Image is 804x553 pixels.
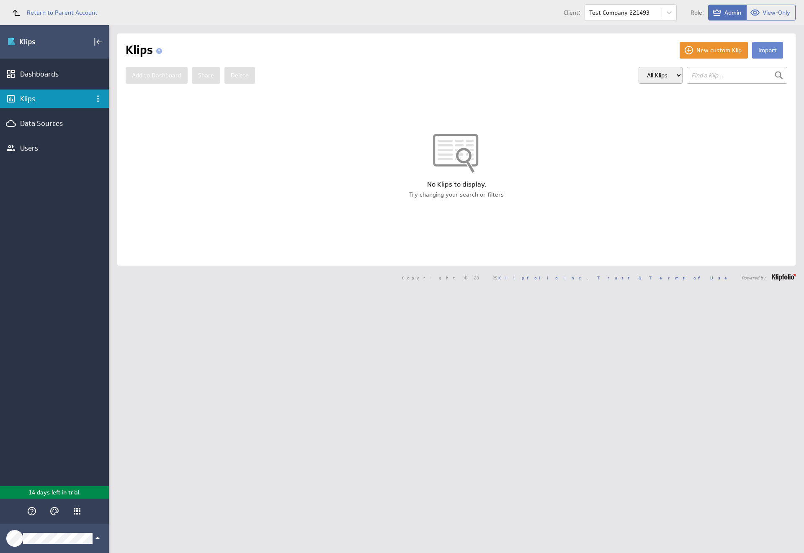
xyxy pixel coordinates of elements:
[28,488,81,497] p: 14 days left in trial.
[117,180,796,189] div: No Klips to display.
[20,143,89,153] div: Users
[192,67,220,84] button: Share
[724,9,741,16] span: Admin
[117,190,796,199] div: Try changing your search or filters
[27,10,98,15] span: Return to Parent Account
[680,42,748,59] button: New custom Klip
[752,42,783,59] button: Import
[708,5,747,20] button: View as Admin
[747,5,796,20] button: View as View-Only
[91,92,105,106] div: Klips menu
[25,504,39,518] div: Help
[402,276,588,280] span: Copyright © 2025
[91,35,105,49] div: Collapse
[224,67,255,84] button: Delete
[47,504,62,518] div: Themes
[687,67,787,84] input: Find a Klip...
[49,506,59,516] svg: Themes
[7,3,98,22] a: Return to Parent Account
[70,504,84,518] div: Klipfolio Apps
[20,119,89,128] div: Data Sources
[126,67,188,84] button: Add to Dashboard
[772,274,796,281] img: logo-footer.png
[597,275,733,281] a: Trust & Terms of Use
[763,9,790,16] span: View-Only
[126,42,165,59] h1: Klips
[20,94,89,103] div: Klips
[7,35,66,49] div: Go to Dashboards
[564,10,580,15] span: Client:
[691,10,704,15] span: Role:
[742,276,765,280] span: Powered by
[72,506,82,516] div: Klipfolio Apps
[20,69,89,79] div: Dashboards
[589,10,649,15] div: Test Company 221493
[7,35,66,49] img: Klipfolio klips logo
[498,275,588,281] a: Klipfolio Inc.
